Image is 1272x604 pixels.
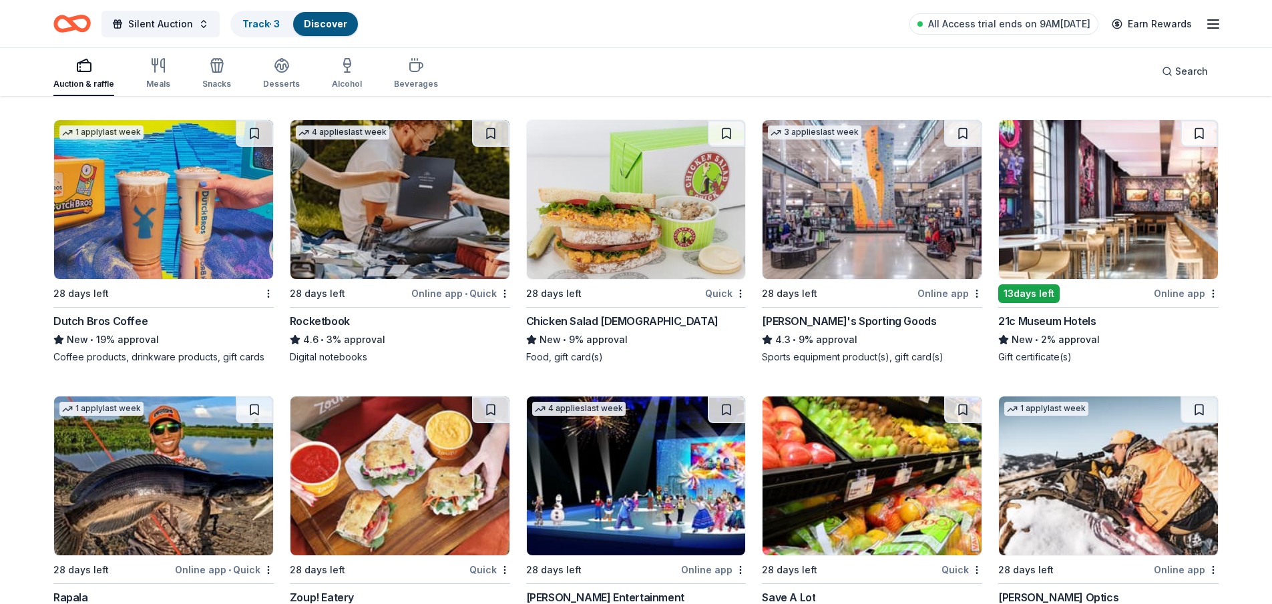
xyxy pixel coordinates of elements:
div: 1 apply last week [59,402,144,416]
span: • [228,565,231,575]
span: New [67,332,88,348]
div: 3% approval [290,332,510,348]
button: Beverages [394,52,438,96]
button: Snacks [202,52,231,96]
div: 28 days left [526,286,582,302]
span: All Access trial ends on 9AM[DATE] [928,16,1090,32]
span: New [1012,332,1033,348]
div: 3 applies last week [768,125,861,139]
img: Image for Chicken Salad Chick [527,120,746,279]
div: 28 days left [998,562,1054,578]
button: Search [1151,58,1219,85]
div: 4 applies last week [296,125,389,139]
div: [PERSON_NAME]'s Sporting Goods [762,313,936,329]
span: • [563,334,566,345]
span: • [793,334,797,345]
img: Image for Dick's Sporting Goods [763,120,982,279]
img: Image for 21c Museum Hotels [999,120,1218,279]
span: 4.6 [303,332,319,348]
div: Coffee products, drinkware products, gift cards [53,350,274,364]
div: Rocketbook [290,313,350,329]
div: 28 days left [762,286,817,302]
span: Silent Auction [128,16,193,32]
div: Online app Quick [411,285,510,302]
div: Snacks [202,79,231,89]
a: Image for Dick's Sporting Goods3 applieslast week28 days leftOnline app[PERSON_NAME]'s Sporting G... [762,119,982,364]
a: All Access trial ends on 9AM[DATE] [909,13,1098,35]
img: Image for Rocketbook [290,120,509,279]
img: Image for Feld Entertainment [527,396,746,555]
div: Online app [681,561,746,578]
button: Track· 3Discover [230,11,359,37]
img: Image for Zoup! Eatery [290,396,509,555]
a: Image for Chicken Salad Chick28 days leftQuickChicken Salad [DEMOGRAPHIC_DATA]New•9% approvalFood... [526,119,747,364]
a: Image for Rocketbook4 applieslast week28 days leftOnline app•QuickRocketbook4.6•3% approvalDigita... [290,119,510,364]
span: 4.3 [775,332,791,348]
div: Online app [1154,561,1219,578]
div: Quick [469,561,510,578]
div: Quick [941,561,982,578]
div: Online app [1154,285,1219,302]
div: 1 apply last week [1004,402,1088,416]
span: • [1036,334,1039,345]
div: Auction & raffle [53,79,114,89]
a: Earn Rewards [1104,12,1200,36]
div: 28 days left [526,562,582,578]
div: 21c Museum Hotels [998,313,1096,329]
div: 28 days left [290,286,345,302]
a: Discover [304,18,347,29]
span: Search [1175,63,1208,79]
button: Alcohol [332,52,362,96]
div: Quick [705,285,746,302]
div: Chicken Salad [DEMOGRAPHIC_DATA] [526,313,718,329]
div: Online app [917,285,982,302]
div: Meals [146,79,170,89]
span: • [90,334,93,345]
img: Image for Burris Optics [999,396,1218,555]
img: Image for Save A Lot [763,396,982,555]
div: Gift certificate(s) [998,350,1219,364]
div: Beverages [394,79,438,89]
button: Desserts [263,52,300,96]
div: 28 days left [53,286,109,302]
div: 9% approval [526,332,747,348]
img: Image for Rapala [54,396,273,555]
div: Digital notebooks [290,350,510,364]
div: Food, gift card(s) [526,350,747,364]
div: 2% approval [998,332,1219,348]
span: • [321,334,324,345]
img: Image for Dutch Bros Coffee [54,120,273,279]
a: Image for Dutch Bros Coffee1 applylast week28 days leftDutch Bros CoffeeNew•19% approvalCoffee pr... [53,119,274,364]
div: 28 days left [290,562,345,578]
span: New [540,332,561,348]
div: 28 days left [762,562,817,578]
div: Online app Quick [175,561,274,578]
button: Silent Auction [101,11,220,37]
div: Dutch Bros Coffee [53,313,148,329]
div: 13 days left [998,284,1060,303]
div: 9% approval [762,332,982,348]
div: 19% approval [53,332,274,348]
div: 1 apply last week [59,125,144,139]
span: • [465,288,467,299]
div: Desserts [263,79,300,89]
div: Alcohol [332,79,362,89]
button: Meals [146,52,170,96]
div: 4 applies last week [532,402,626,416]
button: Auction & raffle [53,52,114,96]
a: Image for 21c Museum Hotels13days leftOnline app21c Museum HotelsNew•2% approvalGift certificate(s) [998,119,1219,364]
div: Sports equipment product(s), gift card(s) [762,350,982,364]
a: Home [53,8,91,39]
a: Track· 3 [242,18,280,29]
div: 28 days left [53,562,109,578]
